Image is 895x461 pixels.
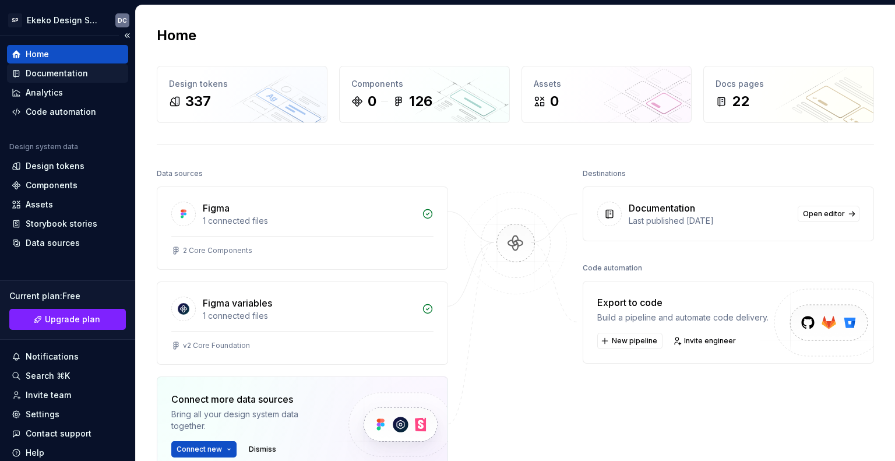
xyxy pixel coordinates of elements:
div: DC [118,16,127,25]
a: Home [7,45,128,64]
span: Upgrade plan [45,314,100,325]
div: Destinations [583,166,626,182]
button: Connect new [171,441,237,458]
div: Assets [26,199,53,210]
div: Figma [203,201,230,215]
div: 337 [185,92,211,111]
h2: Home [157,26,196,45]
a: Design tokens337 [157,66,327,123]
a: Data sources [7,234,128,252]
div: Export to code [597,295,769,309]
div: Design tokens [26,160,84,172]
a: Upgrade plan [9,309,126,330]
div: Figma variables [203,296,272,310]
a: Components0126 [339,66,510,123]
div: 0 [550,92,559,111]
div: Documentation [629,201,695,215]
div: Connect more data sources [171,392,329,406]
div: Build a pipeline and automate code delivery. [597,312,769,323]
a: Assets0 [522,66,692,123]
button: Collapse sidebar [119,27,135,44]
div: Help [26,447,44,459]
a: Assets [7,195,128,214]
div: Contact support [26,428,91,439]
div: Ekeko Design System [27,15,101,26]
div: Notifications [26,351,79,363]
a: Components [7,176,128,195]
div: Docs pages [716,78,862,90]
button: SPEkeko Design SystemDC [2,8,133,33]
div: Data sources [157,166,203,182]
div: 22 [732,92,749,111]
span: Dismiss [249,445,276,454]
span: Connect new [177,445,222,454]
div: Settings [26,409,59,420]
a: Storybook stories [7,214,128,233]
span: Open editor [803,209,845,219]
a: Invite team [7,386,128,404]
div: Storybook stories [26,218,97,230]
span: Invite engineer [684,336,736,346]
div: 1 connected files [203,215,415,227]
div: Design tokens [169,78,315,90]
a: Code automation [7,103,128,121]
button: Contact support [7,424,128,443]
div: Assets [534,78,680,90]
div: v2 Core Foundation [183,341,250,350]
div: 1 connected files [203,310,415,322]
a: Figma variables1 connected filesv2 Core Foundation [157,281,448,365]
div: Components [351,78,498,90]
div: Analytics [26,87,63,98]
span: New pipeline [612,336,657,346]
div: 2 Core Components [183,246,252,255]
div: Home [26,48,49,60]
a: Analytics [7,83,128,102]
div: Current plan : Free [9,290,126,302]
div: Design system data [9,142,78,152]
div: 126 [409,92,432,111]
div: Code automation [26,106,96,118]
div: Invite team [26,389,71,401]
div: Data sources [26,237,80,249]
div: Last published [DATE] [629,215,791,227]
a: Invite engineer [670,333,741,349]
a: Figma1 connected files2 Core Components [157,186,448,270]
button: Notifications [7,347,128,366]
div: 0 [368,92,376,111]
div: Bring all your design system data together. [171,409,329,432]
div: Components [26,180,77,191]
button: Search ⌘K [7,367,128,385]
a: Design tokens [7,157,128,175]
button: Dismiss [244,441,281,458]
div: SP [8,13,22,27]
button: New pipeline [597,333,663,349]
a: Open editor [798,206,859,222]
a: Documentation [7,64,128,83]
div: Search ⌘K [26,370,70,382]
a: Settings [7,405,128,424]
div: Documentation [26,68,88,79]
a: Docs pages22 [703,66,874,123]
div: Code automation [583,260,642,276]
